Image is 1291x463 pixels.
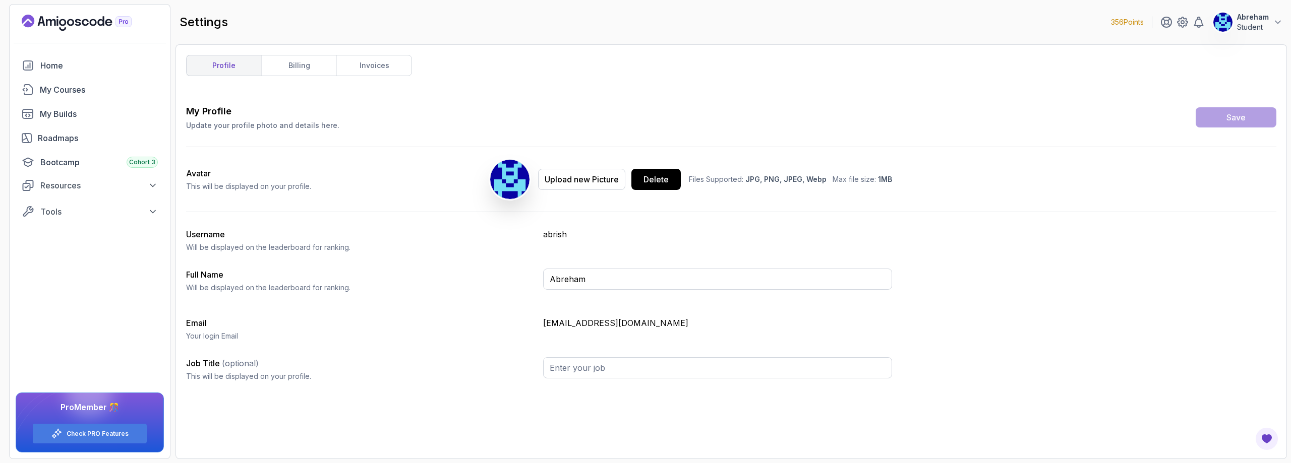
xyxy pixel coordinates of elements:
span: JPG, PNG, JPEG, Webp [745,175,827,183]
button: Check PRO Features [32,423,147,444]
a: profile [187,55,261,76]
a: bootcamp [16,152,164,172]
p: This will be displayed on your profile. [186,371,535,381]
a: Landing page [22,15,155,31]
button: Delete [631,169,681,190]
p: Update your profile photo and details here. [186,120,339,130]
label: Job Title [186,358,259,368]
img: user profile image [490,160,530,199]
button: Tools [16,203,164,221]
button: Upload new Picture [538,169,625,190]
input: Enter your full name [543,269,892,290]
div: Tools [40,206,158,218]
a: builds [16,104,164,124]
a: home [16,55,164,76]
a: roadmaps [16,128,164,148]
button: Save [1196,107,1276,127]
h3: Email [186,317,535,329]
p: 356 Points [1111,17,1144,27]
p: [EMAIL_ADDRESS][DOMAIN_NAME] [543,317,892,329]
h3: My Profile [186,104,339,118]
div: Bootcamp [40,156,158,168]
a: billing [261,55,336,76]
input: Enter your job [543,357,892,378]
a: courses [16,80,164,100]
div: My Courses [40,84,158,96]
button: Resources [16,176,164,194]
div: Home [40,59,158,72]
p: Abreham [1237,12,1269,22]
div: Resources [40,179,158,191]
div: Upload new Picture [545,173,619,185]
p: Will be displayed on the leaderboard for ranking. [186,242,535,252]
label: Full Name [186,270,223,280]
p: This will be displayed on your profile. [186,181,311,191]
span: 1MB [878,175,892,183]
div: My Builds [40,108,158,120]
p: Student [1237,22,1269,32]
button: Open Feedback Button [1255,427,1279,451]
img: user profile image [1213,13,1233,32]
div: Roadmaps [38,132,158,144]
span: Cohort 3 [129,158,155,166]
span: (optional) [222,358,259,368]
a: invoices [336,55,412,76]
button: user profile imageAbrehamStudent [1213,12,1283,32]
div: Delete [643,173,669,185]
p: Your login Email [186,331,535,341]
div: Save [1226,111,1246,123]
h2: Avatar [186,167,311,179]
a: Check PRO Features [67,430,129,438]
label: Username [186,229,225,239]
p: abrish [543,228,892,240]
h2: settings [180,14,228,30]
p: Files Supported: Max file size: [689,174,892,184]
p: Will be displayed on the leaderboard for ranking. [186,283,535,293]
